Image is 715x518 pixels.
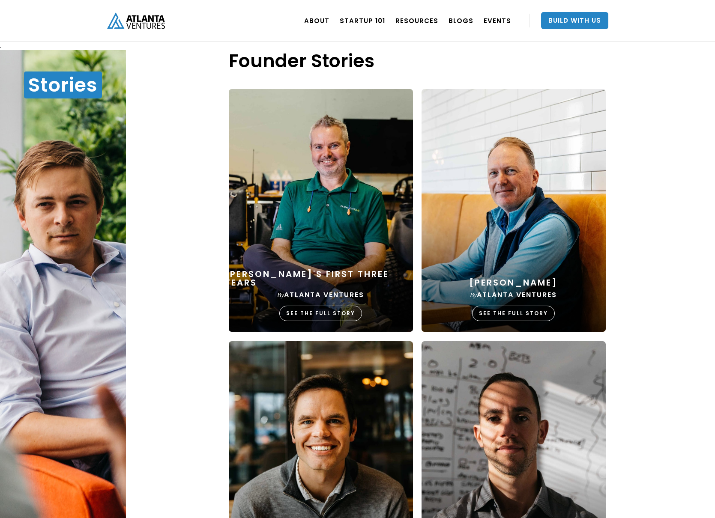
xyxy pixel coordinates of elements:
[24,71,102,98] h1: Stories
[417,89,610,341] a: [PERSON_NAME]byAtlanta VenturesSEE THE FULL STORY
[484,9,511,33] a: EVENTS
[277,291,364,299] div: Atlanta Ventures
[304,9,329,33] a: ABOUT
[224,89,417,341] a: [PERSON_NAME]'s First Three YearsbyAtlanta VenturesSEE THE FULL STORY
[279,306,362,321] div: SEE THE FULL STORY
[395,9,438,33] a: RESOURCES
[277,292,284,298] em: by
[470,291,557,299] div: Atlanta Ventures
[449,9,473,33] a: BLOGS
[224,270,417,287] div: [PERSON_NAME]'s First Three Years
[340,9,385,33] a: Startup 101
[541,12,608,29] a: Build With Us
[472,306,555,321] div: SEE THE FULL STORY
[470,292,477,298] em: by
[469,278,558,287] div: [PERSON_NAME]
[229,50,374,71] h1: Founder Stories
